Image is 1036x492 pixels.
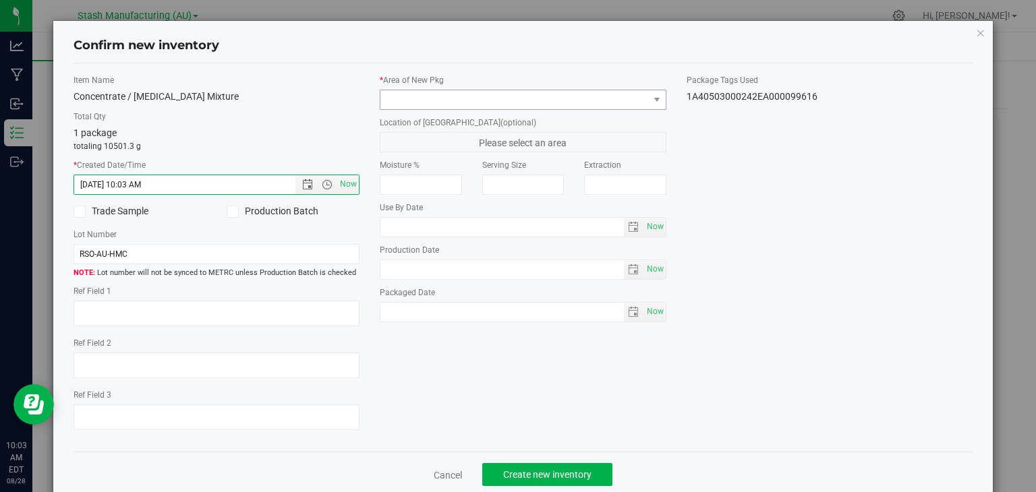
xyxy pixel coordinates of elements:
span: Open the date view [296,179,319,190]
span: Set Current date [643,217,666,237]
label: Created Date/Time [74,159,360,171]
span: Lot number will not be synced to METRC unless Production Batch is checked [74,268,360,279]
span: Open the time view [316,179,339,190]
span: Set Current date [643,302,666,321]
label: Trade Sample [74,204,206,218]
label: Packaged Date [380,286,666,299]
label: Serving Size [482,159,565,171]
label: Item Name [74,74,360,86]
label: Ref Field 3 [74,389,360,401]
a: Cancel [434,468,462,482]
span: select [643,218,666,237]
label: Extraction [584,159,666,171]
span: 1 package [74,127,117,138]
label: Production Batch [227,204,359,218]
span: select [624,303,643,321]
span: select [624,260,643,279]
span: Set Current date [643,259,666,279]
label: Location of [GEOGRAPHIC_DATA] [380,117,666,129]
div: 1A40503000242EA000099616 [687,90,973,104]
label: Lot Number [74,228,360,241]
label: Area of New Pkg [380,74,666,86]
label: Production Date [380,244,666,256]
span: select [643,303,666,321]
div: Concentrate / [MEDICAL_DATA] Mixture [74,90,360,104]
label: Total Qty [74,111,360,123]
label: Package Tags Used [687,74,973,86]
button: Create new inventory [482,463,612,486]
span: Set Current date [337,175,360,194]
span: (optional) [500,118,536,127]
p: totaling 10501.3 g [74,140,360,152]
label: Use By Date [380,202,666,214]
span: Create new inventory [503,469,592,480]
label: Moisture % [380,159,462,171]
label: Ref Field 2 [74,337,360,349]
h4: Confirm new inventory [74,37,219,55]
iframe: Resource center [13,384,54,425]
span: select [624,218,643,237]
label: Ref Field 1 [74,285,360,297]
span: Please select an area [380,132,666,152]
span: select [643,260,666,279]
